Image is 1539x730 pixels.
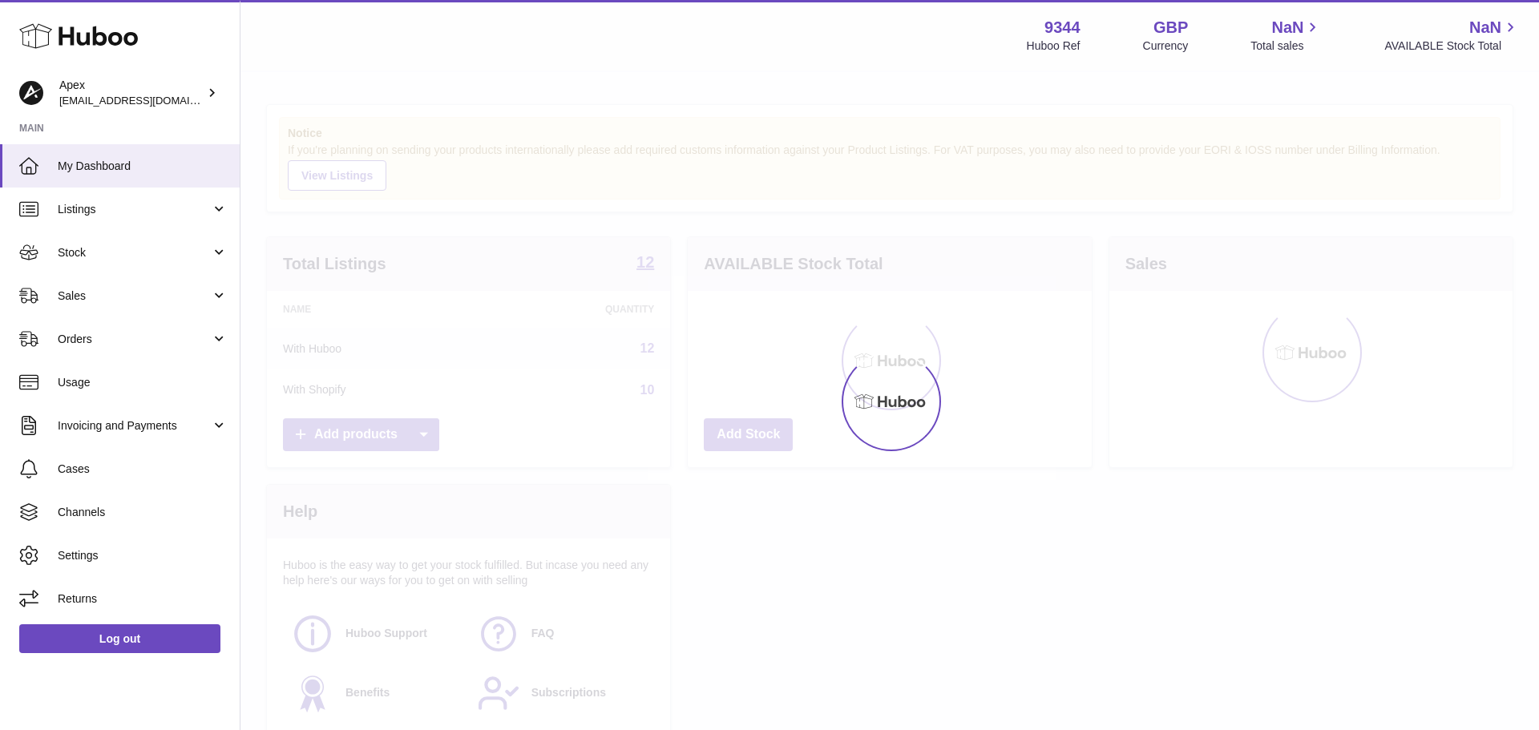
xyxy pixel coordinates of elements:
[58,418,211,434] span: Invoicing and Payments
[58,288,211,304] span: Sales
[1044,17,1081,38] strong: 9344
[19,81,43,105] img: internalAdmin-9344@internal.huboo.com
[1027,38,1081,54] div: Huboo Ref
[1384,38,1520,54] span: AVAILABLE Stock Total
[59,94,236,107] span: [EMAIL_ADDRESS][DOMAIN_NAME]
[1143,38,1189,54] div: Currency
[1469,17,1501,38] span: NaN
[1250,17,1322,54] a: NaN Total sales
[1271,17,1303,38] span: NaN
[58,505,228,520] span: Channels
[58,462,228,477] span: Cases
[1250,38,1322,54] span: Total sales
[58,332,211,347] span: Orders
[19,624,220,653] a: Log out
[58,375,228,390] span: Usage
[58,245,211,260] span: Stock
[58,548,228,563] span: Settings
[1384,17,1520,54] a: NaN AVAILABLE Stock Total
[58,159,228,174] span: My Dashboard
[1153,17,1188,38] strong: GBP
[58,591,228,607] span: Returns
[59,78,204,108] div: Apex
[58,202,211,217] span: Listings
